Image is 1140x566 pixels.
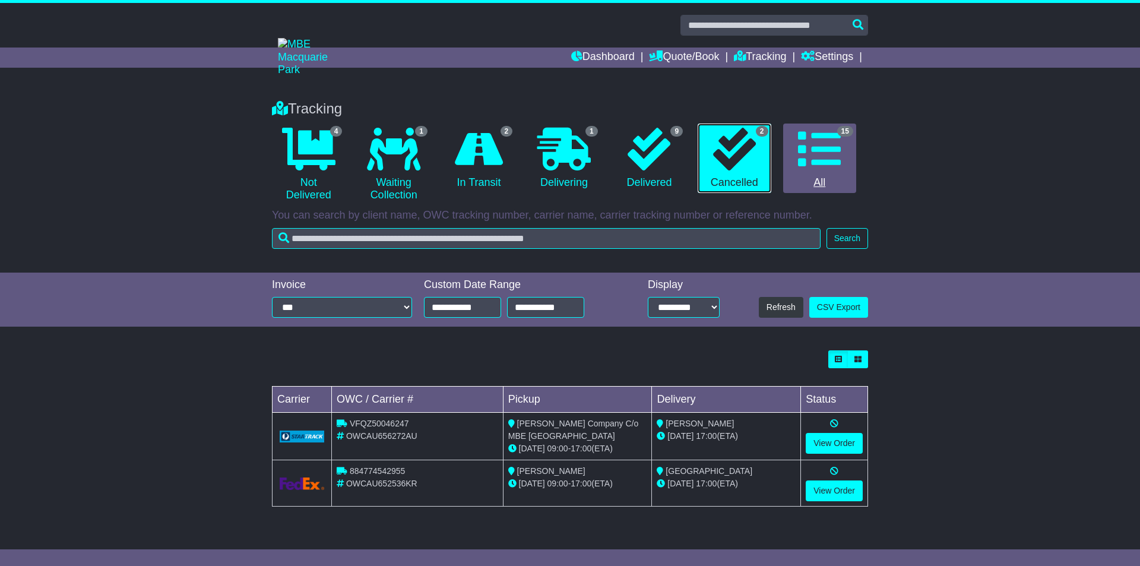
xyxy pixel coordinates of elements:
span: 4 [330,126,343,137]
a: View Order [806,480,863,501]
button: Refresh [759,297,803,318]
td: Status [801,387,868,413]
div: Display [648,279,720,292]
span: [PERSON_NAME] [517,466,585,476]
div: (ETA) [657,478,796,490]
a: View Order [806,433,863,454]
div: - (ETA) [508,478,647,490]
span: 09:00 [547,479,568,488]
a: 2 In Transit [442,124,515,194]
a: 1 Delivering [527,124,600,194]
a: 2 Cancelled [698,124,771,194]
span: 884774542955 [350,466,405,476]
a: 15 All [783,124,856,194]
img: MBE Macquarie Park [278,38,349,77]
span: 17:00 [696,479,717,488]
span: [PERSON_NAME] Company C/o MBE [GEOGRAPHIC_DATA] [508,419,639,441]
div: (ETA) [657,430,796,442]
td: Pickup [503,387,652,413]
a: CSV Export [809,297,868,318]
a: Dashboard [571,48,635,68]
a: Quote/Book [649,48,719,68]
span: [DATE] [519,479,545,488]
span: [DATE] [667,479,693,488]
button: Search [826,228,868,249]
span: 15 [837,126,853,137]
span: 17:00 [571,444,591,453]
span: 2 [756,126,768,137]
div: Tracking [266,100,874,118]
a: 4 Not Delivered [272,124,345,206]
span: 09:00 [547,444,568,453]
a: 1 Waiting Collection [357,124,430,206]
span: OWCAU656272AU [346,431,417,441]
div: Invoice [272,279,412,292]
span: [DATE] [667,431,693,441]
a: 9 Delivered [613,124,686,194]
td: Carrier [273,387,332,413]
img: GetCarrierServiceLogo [280,431,324,442]
span: 2 [501,126,513,137]
span: VFQZ50046247 [350,419,409,428]
div: - (ETA) [508,442,647,455]
div: Custom Date Range [424,279,615,292]
span: [DATE] [519,444,545,453]
a: Settings [801,48,853,68]
span: 1 [415,126,427,137]
p: You can search by client name, OWC tracking number, carrier name, carrier tracking number or refe... [272,209,868,222]
span: [GEOGRAPHIC_DATA] [666,466,752,476]
span: 17:00 [696,431,717,441]
span: 1 [585,126,598,137]
span: 17:00 [571,479,591,488]
td: Delivery [652,387,801,413]
span: 9 [670,126,683,137]
img: GetCarrierServiceLogo [280,478,324,490]
span: [PERSON_NAME] [666,419,734,428]
span: OWCAU652536KR [346,479,417,488]
a: Tracking [734,48,786,68]
td: OWC / Carrier # [332,387,503,413]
